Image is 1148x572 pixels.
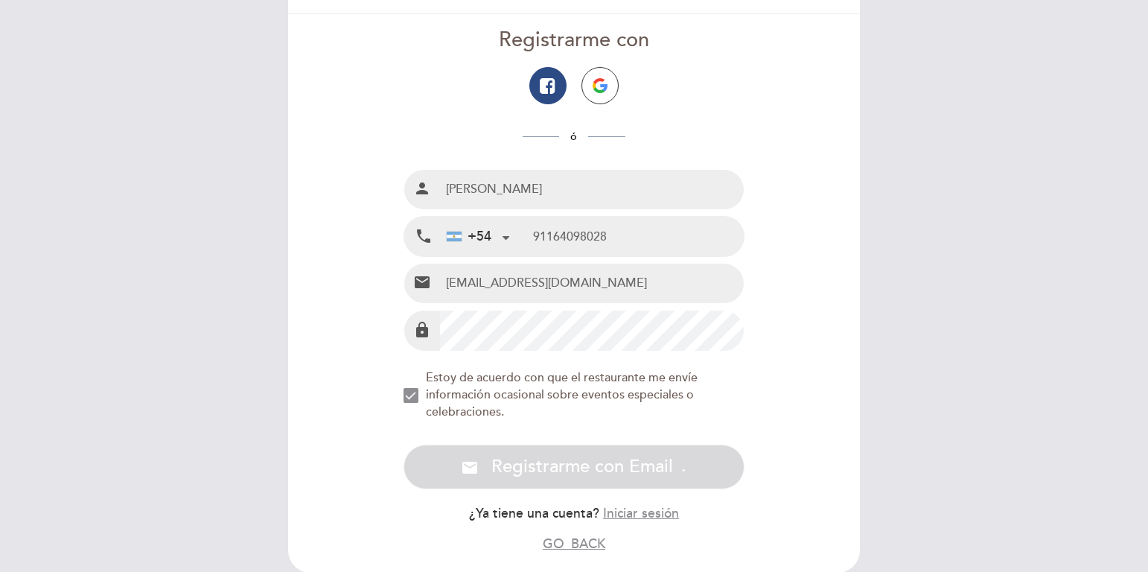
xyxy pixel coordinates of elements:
button: email Registrarme con Email [404,445,745,489]
i: email [461,459,479,477]
i: lock [413,321,431,339]
input: Nombre y Apellido [440,170,744,209]
span: ¿Ya tiene una cuenta? [469,506,599,521]
md-checkbox: NEW_MODAL_AGREE_RESTAURANT_SEND_OCCASIONAL_INFO [404,369,745,421]
div: Registrarme con [404,26,745,55]
span: ó [559,130,588,143]
img: icon-google.png [593,78,608,93]
button: Iniciar sesión [603,504,679,523]
div: +54 [447,227,491,247]
i: email [413,273,431,291]
i: local_phone [415,227,433,246]
div: Argentina: +54 [441,217,515,255]
input: Email [440,264,744,303]
input: Teléfono Móvil [533,217,744,256]
button: GO_BACK [543,535,605,553]
i: person [413,179,431,197]
span: Registrarme con Email [491,456,673,477]
span: Estoy de acuerdo con que el restaurante me envíe información ocasional sobre eventos especiales o... [426,370,698,419]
